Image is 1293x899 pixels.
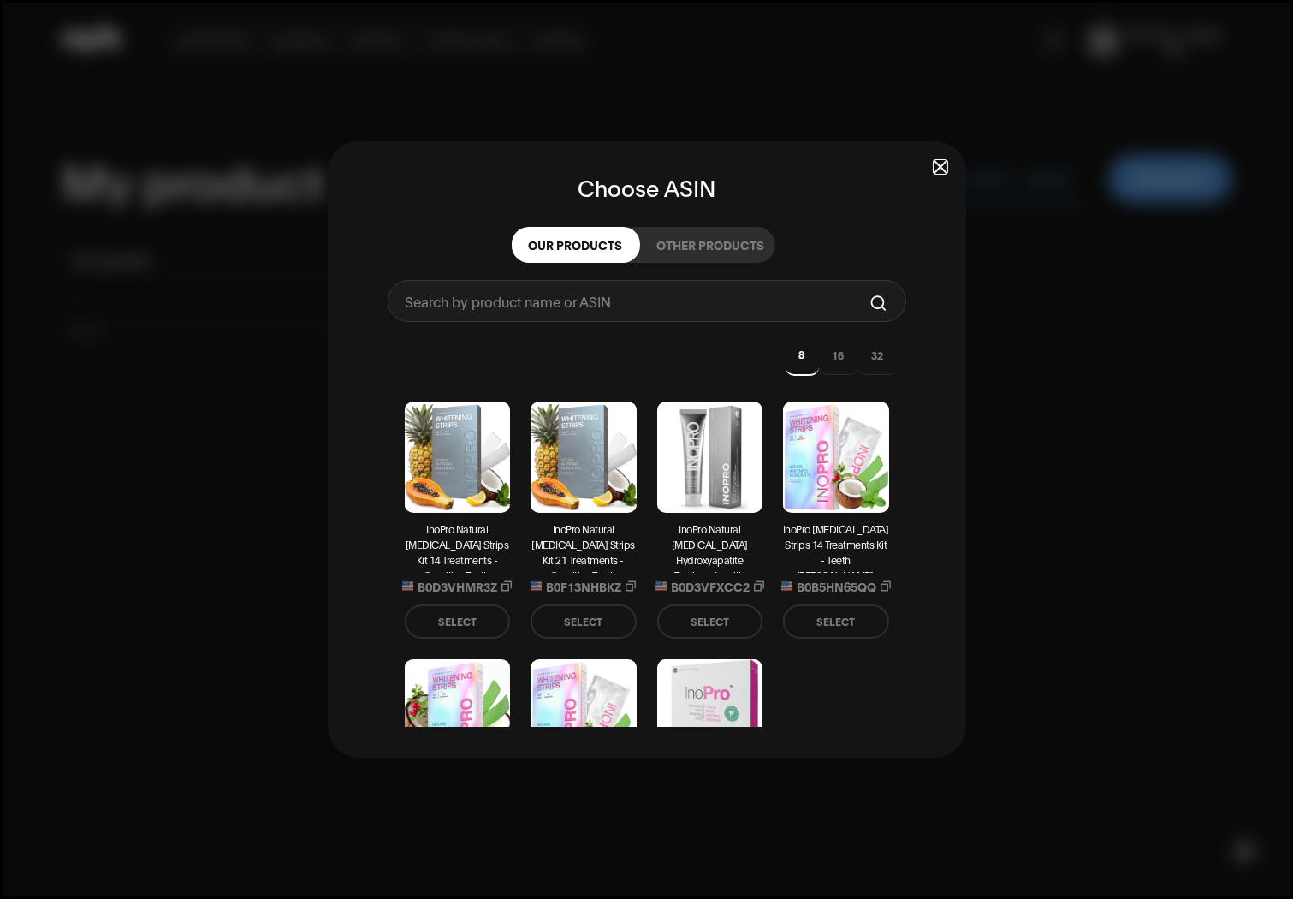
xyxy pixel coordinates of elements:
[402,577,512,596] button: Copy product code B0D3VHMR3Z
[388,281,870,321] input: Search by product name or ASIN
[819,336,858,376] button: 16
[781,577,891,596] button: Copy product code B0B5HN65QQ
[671,577,750,596] span: B0D3VFXCC2
[786,336,819,376] button: 8
[405,604,511,639] button: SELECT
[657,521,763,573] p: InoPro Natural [MEDICAL_DATA] Hydroxyapatite Toothpaste with Probiotic for Sensitive Teeth, Fluor...
[531,581,542,591] img: USA Flag
[783,521,889,573] p: InoPro [MEDICAL_DATA] Strips 14 Treatments Kit - Teeth [PERSON_NAME], [MEDICAL_DATA] Free, Green ...
[655,577,764,596] button: Copy product code B0D3VFXCC2
[512,227,640,263] button: OUR PRODUCTS
[388,172,906,201] h2: Choose ASIN
[870,295,887,311] img: Search
[797,577,876,596] span: B0B5HN65QQ
[655,581,667,591] img: USA Flag
[402,581,413,591] img: USA Flag
[418,577,497,596] span: B0D3VHMR3Z
[640,227,782,263] button: OTHER PRODUCTS
[531,577,636,596] button: Copy product code B0F13NHBKZ
[783,604,889,639] button: SELECT
[858,336,898,376] button: 32
[531,604,637,639] button: SELECT
[405,521,511,573] p: InoPro Natural [MEDICAL_DATA] Strips Kit 14 Treatments - Sensitive Teeth [PERSON_NAME], [MEDICAL_...
[657,604,763,639] button: SELECT
[546,577,621,596] span: B0F13NHBKZ
[781,581,792,591] img: USA Flag
[531,521,637,573] p: InoPro Natural [MEDICAL_DATA] Strips Kit 21 Treatments - Sensitive Teeth [PERSON_NAME], [MEDICAL_...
